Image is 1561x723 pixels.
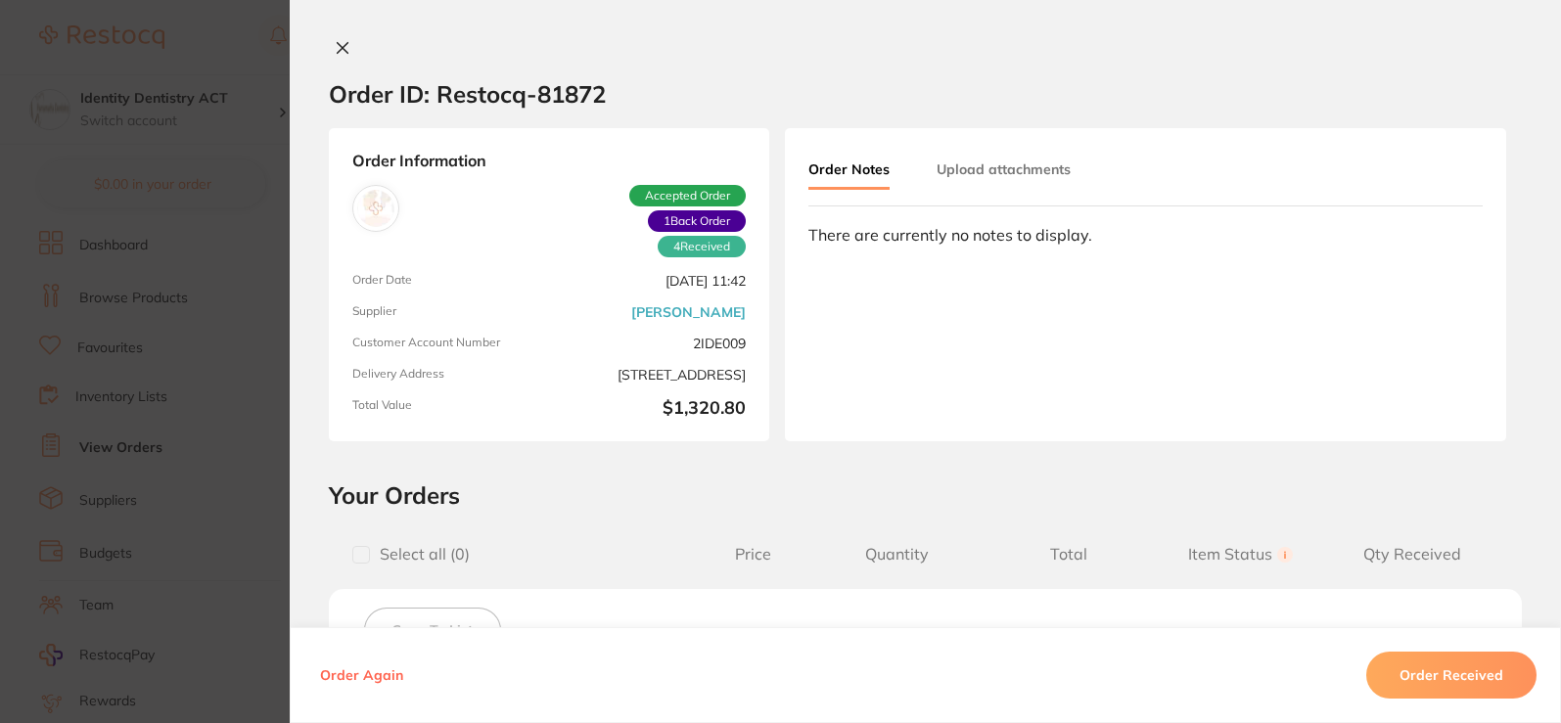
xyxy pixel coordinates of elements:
[983,545,1155,564] span: Total
[808,226,1483,244] div: There are currently no notes to display.
[631,304,746,320] a: [PERSON_NAME]
[357,190,394,227] img: Henry Schein Halas
[352,398,541,419] span: Total Value
[352,304,541,320] span: Supplier
[557,336,746,351] span: 2IDE009
[352,273,541,289] span: Order Date
[352,152,746,169] strong: Order Information
[1366,652,1537,699] button: Order Received
[696,545,810,564] span: Price
[557,367,746,383] span: [STREET_ADDRESS]
[658,236,746,257] span: Received
[937,152,1071,187] button: Upload attachments
[364,608,501,653] button: Save To List
[370,545,470,564] span: Select all ( 0 )
[329,79,606,109] h2: Order ID: Restocq- 81872
[808,152,890,190] button: Order Notes
[557,398,746,419] b: $1,320.80
[352,367,541,383] span: Delivery Address
[557,273,746,289] span: [DATE] 11:42
[629,185,746,206] span: Accepted Order
[810,545,983,564] span: Quantity
[329,480,1522,510] h2: Your Orders
[648,210,746,232] span: Back orders
[1155,545,1327,564] span: Item Status
[1326,545,1498,564] span: Qty Received
[314,666,409,684] button: Order Again
[352,336,541,351] span: Customer Account Number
